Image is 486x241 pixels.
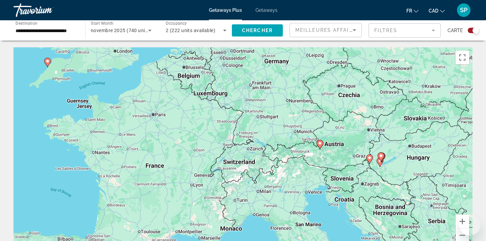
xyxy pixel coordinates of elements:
span: Occupancy [166,21,187,26]
a: Getaways [255,7,277,13]
span: fr [406,8,412,14]
span: Start Month [91,21,113,26]
span: novembre 2025 (740 units available) [91,28,172,33]
button: Filter [369,23,441,38]
span: Destination [16,21,37,25]
span: SP [460,7,467,14]
span: 2 (222 units available) [166,28,215,33]
button: Chercher [232,24,283,37]
span: Carte [448,26,463,35]
a: Getaways Plus [209,7,242,13]
span: CAD [429,8,438,14]
button: Toggle fullscreen view [456,51,469,64]
iframe: Button to launch messaging window [459,214,481,236]
button: Change currency [429,6,445,16]
button: Change language [406,6,418,16]
button: User Menu [455,3,473,17]
mat-select: Sort by [295,26,356,34]
span: Meilleures affaires [295,27,360,33]
span: Chercher [242,28,273,33]
a: Travorium [13,1,81,19]
button: Zoom in [456,215,469,228]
